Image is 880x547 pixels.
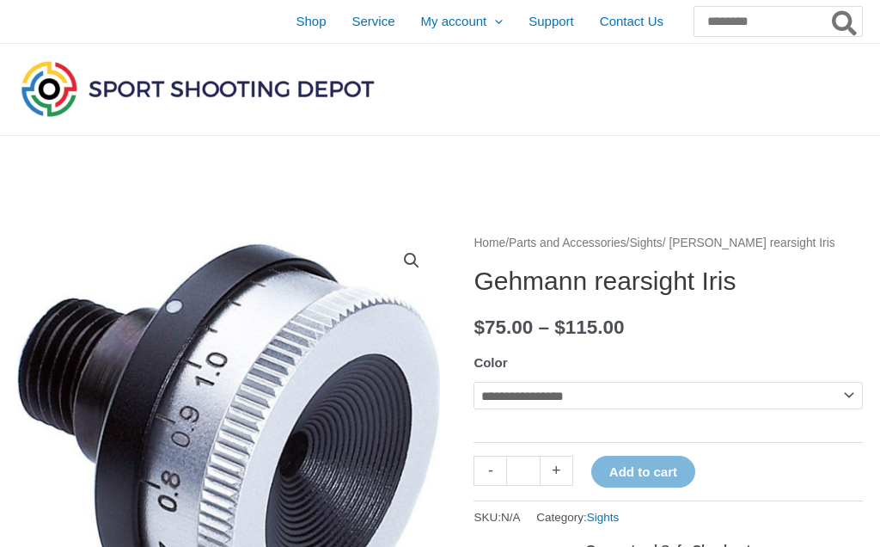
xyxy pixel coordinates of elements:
[474,317,533,338] bdi: 75.00
[474,317,485,338] span: $
[474,507,520,528] span: SKU:
[501,511,521,524] span: N/A
[536,507,619,528] span: Category:
[474,266,863,297] h1: Gehmann rearsight Iris
[554,317,565,338] span: $
[538,317,549,338] span: –
[828,7,862,36] button: Search
[474,456,506,486] a: -
[629,237,662,249] a: Sights
[474,232,863,255] nav: Breadcrumb
[509,237,626,249] a: Parts and Accessories
[396,245,427,276] a: View full-screen image gallery
[591,456,695,488] button: Add to cart
[474,237,505,249] a: Home
[541,456,573,486] a: +
[474,355,507,370] label: Color
[587,511,620,524] a: Sights
[17,57,378,120] img: Sport Shooting Depot
[506,456,540,486] input: Product quantity
[554,317,624,338] bdi: 115.00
